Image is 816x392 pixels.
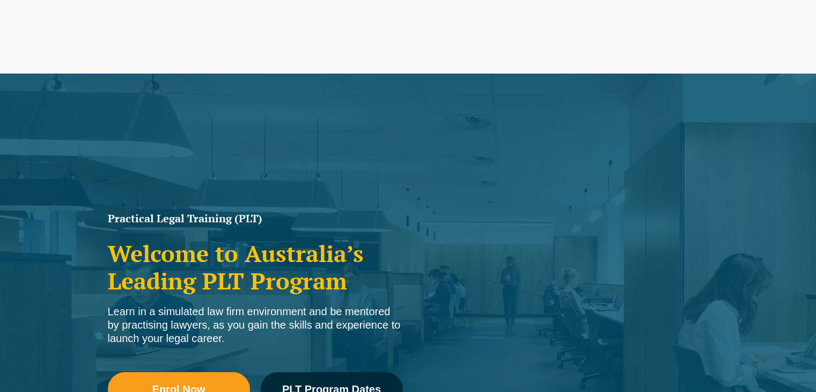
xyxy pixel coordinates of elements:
[108,305,403,345] div: Learn in a simulated law firm environment and be mentored by practising lawyers, as you gain the ...
[108,240,403,294] h2: Welcome to Australia’s Leading PLT Program
[108,213,403,224] h1: Practical Legal Training (PLT)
